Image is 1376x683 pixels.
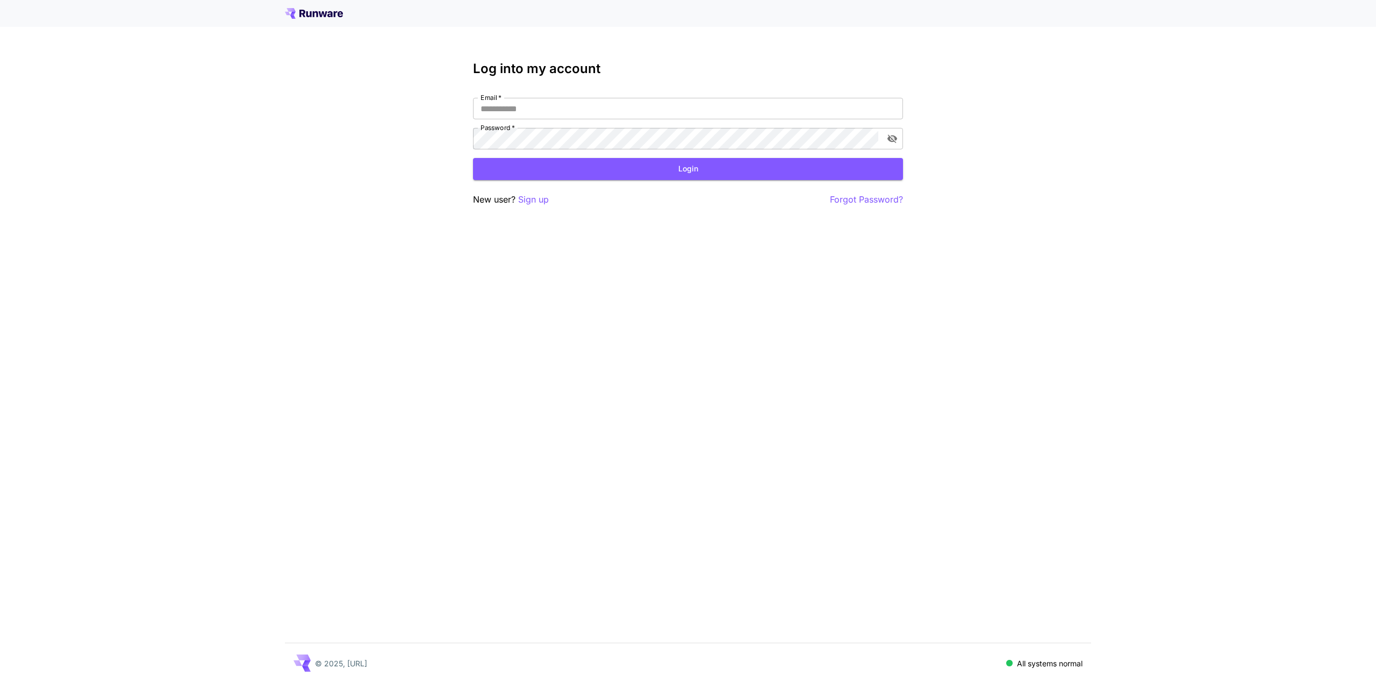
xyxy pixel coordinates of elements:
[1017,658,1083,669] p: All systems normal
[473,158,903,180] button: Login
[473,193,549,206] p: New user?
[883,129,902,148] button: toggle password visibility
[481,93,501,102] label: Email
[830,193,903,206] button: Forgot Password?
[518,193,549,206] button: Sign up
[473,61,903,76] h3: Log into my account
[481,123,515,132] label: Password
[315,658,367,669] p: © 2025, [URL]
